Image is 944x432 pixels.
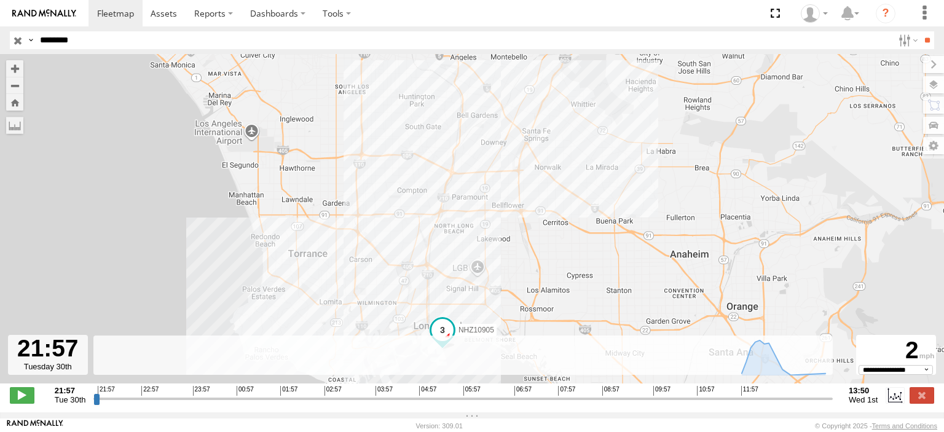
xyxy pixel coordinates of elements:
[6,60,23,77] button: Zoom in
[697,386,714,396] span: 10:57
[463,386,481,396] span: 05:57
[6,94,23,111] button: Zoom Home
[894,31,920,49] label: Search Filter Options
[416,422,463,430] div: Version: 309.01
[376,386,393,396] span: 03:57
[858,337,934,364] div: 2
[55,386,86,395] strong: 21:57
[872,422,937,430] a: Terms and Conditions
[12,9,76,18] img: rand-logo.svg
[458,325,494,334] span: NHZ10905
[923,137,944,154] label: Map Settings
[193,386,210,396] span: 23:57
[849,395,878,404] span: Wed 1st Oct 2025
[910,387,934,403] label: Close
[419,386,436,396] span: 04:57
[514,386,532,396] span: 06:57
[602,386,619,396] span: 08:57
[849,386,878,395] strong: 13:50
[324,386,342,396] span: 02:57
[237,386,254,396] span: 00:57
[741,386,758,396] span: 11:57
[6,117,23,134] label: Measure
[796,4,832,23] div: Zulema McIntosch
[280,386,297,396] span: 01:57
[10,387,34,403] label: Play/Stop
[6,77,23,94] button: Zoom out
[815,422,937,430] div: © Copyright 2025 -
[876,4,895,23] i: ?
[141,386,159,396] span: 22:57
[558,386,575,396] span: 07:57
[653,386,671,396] span: 09:57
[7,420,63,432] a: Visit our Website
[26,31,36,49] label: Search Query
[55,395,86,404] span: Tue 30th Sep 2025
[98,386,115,396] span: 21:57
